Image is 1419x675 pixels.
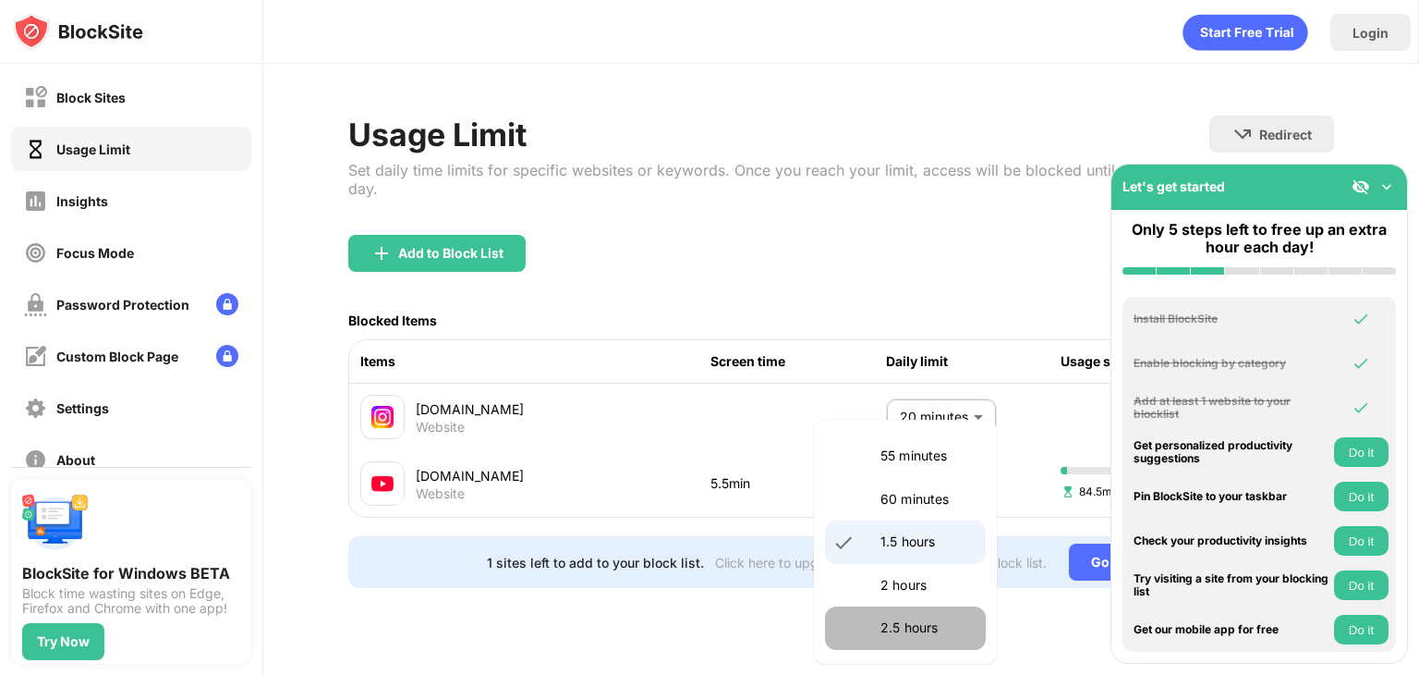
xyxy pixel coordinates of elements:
[880,575,975,595] p: 2 hours
[880,532,975,552] p: 1.5 hours
[880,618,975,638] p: 2.5 hours
[880,446,975,466] p: 55 minutes
[880,489,975,509] p: 60 minutes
